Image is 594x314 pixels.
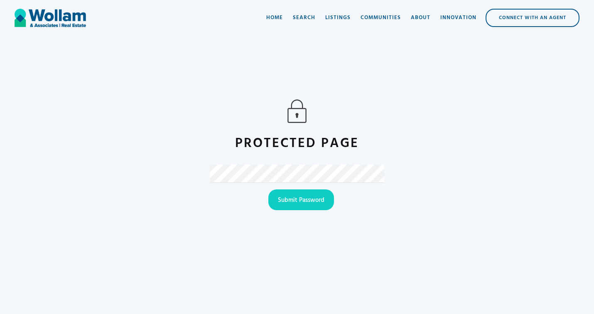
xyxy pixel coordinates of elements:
a: About [406,5,435,30]
div: Search [293,14,315,22]
a: Innovation [435,5,481,30]
form: Email Form [210,98,384,210]
a: Search [288,5,320,30]
div: About [411,14,430,22]
input: Submit Password [268,189,334,210]
h2: Protected Page [210,135,384,152]
a: Communities [356,5,406,30]
a: Listings [320,5,356,30]
a: Connect with an Agent [486,9,579,27]
div: Connect with an Agent [486,10,579,26]
a: Home [261,5,288,30]
div: Listings [325,14,351,22]
div: Home [266,14,283,22]
div: Innovation [440,14,476,22]
div: Communities [361,14,401,22]
a: home [15,5,86,30]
